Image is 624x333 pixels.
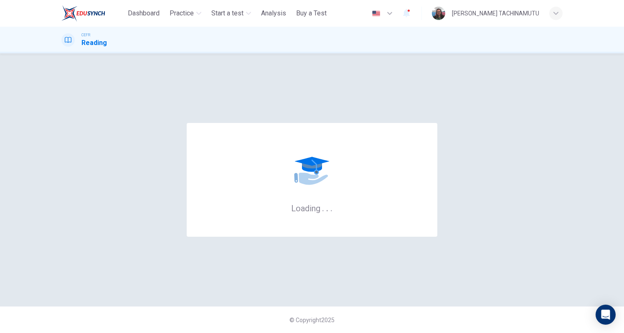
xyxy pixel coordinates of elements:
[261,8,286,18] span: Analysis
[81,38,107,48] h1: Reading
[61,5,105,22] img: ELTC logo
[596,305,616,325] div: Open Intercom Messenger
[326,200,329,214] h6: .
[293,6,330,21] button: Buy a Test
[170,8,194,18] span: Practice
[296,8,327,18] span: Buy a Test
[289,317,335,323] span: © Copyright 2025
[124,6,163,21] button: Dashboard
[128,8,160,18] span: Dashboard
[61,5,124,22] a: ELTC logo
[291,203,333,213] h6: Loading
[208,6,254,21] button: Start a test
[330,200,333,214] h6: .
[322,200,325,214] h6: .
[211,8,244,18] span: Start a test
[81,32,90,38] span: CEFR
[166,6,205,21] button: Practice
[258,6,289,21] button: Analysis
[452,8,539,18] div: [PERSON_NAME] TACHINAMUTU
[371,10,381,17] img: en
[432,7,445,20] img: Profile picture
